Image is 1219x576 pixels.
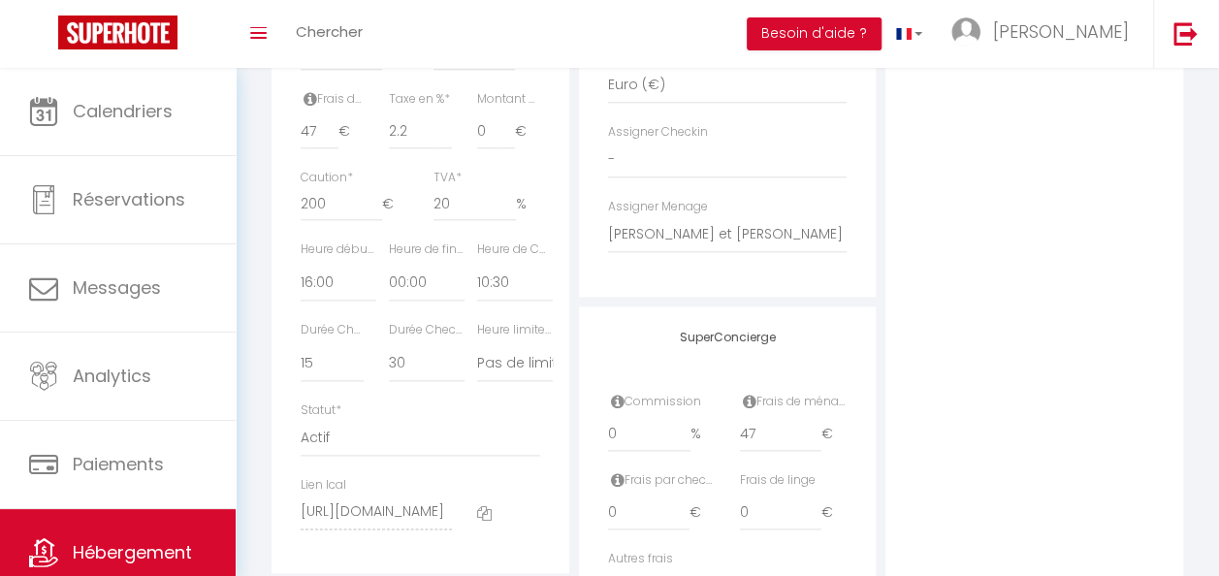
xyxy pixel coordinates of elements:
label: Assigner Menage [608,198,708,216]
span: € [821,496,847,530]
label: Durée Checkout (min) [389,321,465,339]
img: Super Booking [58,16,177,49]
span: Chercher [296,21,363,42]
span: Analytics [73,364,151,388]
label: Lien Ical [301,476,346,495]
span: [PERSON_NAME] [993,19,1129,44]
label: Heure de Checkout [477,240,553,259]
input: Montant max taxe séjour [477,114,515,149]
label: Heure de fin Checkin [389,240,465,259]
span: % [516,186,540,221]
img: ... [951,17,980,47]
i: Frais de ménage [743,394,756,409]
label: Durée Checkin (min) [301,321,364,339]
span: Réservations [73,187,185,211]
label: Statut [301,401,341,420]
span: Messages [73,275,161,300]
label: Frais par checkin [740,471,816,490]
span: € [515,114,540,149]
label: Frais de ménage [740,393,847,411]
span: Paiements [73,452,164,476]
span: € [821,417,847,452]
span: Calendriers [73,99,173,123]
label: Assigner Checkin [608,123,708,142]
label: Montant max taxe séjour [477,90,540,109]
span: € [382,186,407,221]
i: Commission [611,394,625,409]
label: Frais de ménage [301,90,364,109]
label: Heure limite réservation [477,321,553,339]
input: Taxe en % [389,114,452,149]
img: logout [1173,21,1198,46]
label: TVA [433,169,462,187]
label: Commission [608,393,701,411]
label: Caution [301,169,353,187]
i: Frais par checkin [611,472,625,488]
label: input.concierge_other_fees [608,550,673,568]
label: Frais par checkin [608,471,715,490]
span: % [690,417,715,452]
button: Besoin d'aide ? [747,17,882,50]
span: € [690,496,715,530]
h4: SuperConcierge [608,331,848,344]
label: Taxe en % [389,90,450,109]
label: Heure début Checkin [301,240,376,259]
span: € [338,114,364,149]
i: Frais de ménage [304,91,317,107]
span: Hébergement [73,540,192,564]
